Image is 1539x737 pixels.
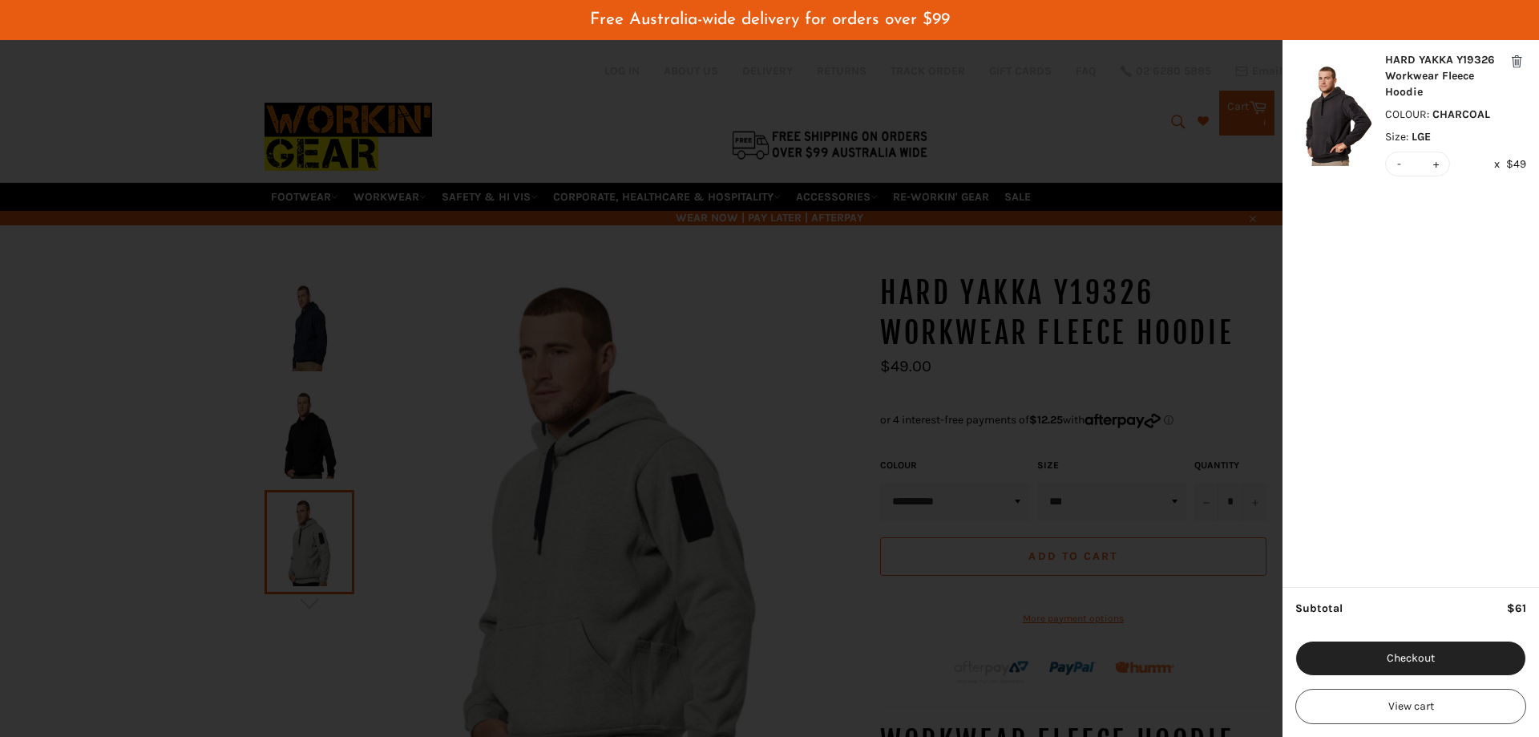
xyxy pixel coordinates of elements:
[1412,129,1431,145] span: LGE
[1295,601,1343,617] span: Subtotal
[1494,157,1500,171] span: x
[1506,157,1526,171] span: $49
[1430,152,1441,176] button: +
[1405,152,1430,176] input: Item quantity
[1385,52,1526,100] div: HARD YAKKA Y19326 Workwear Fleece Hoodie
[590,11,950,28] span: Free Australia-wide delivery for orders over $99
[1507,601,1526,615] span: $61
[1385,129,1408,145] span: Size :
[1507,52,1526,71] button: Remove This Item
[1295,641,1526,676] button: Checkout
[1295,63,1372,166] img: HARD YAKKA Y19326 Workwear Fleece Hoodie
[1295,689,1526,724] button: View cart
[1385,52,1526,107] a: HARD YAKKA Y19326 Workwear Fleece Hoodie
[1394,152,1405,176] button: -
[1385,107,1429,123] span: COLOUR :
[1432,107,1490,123] span: CHARCOAL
